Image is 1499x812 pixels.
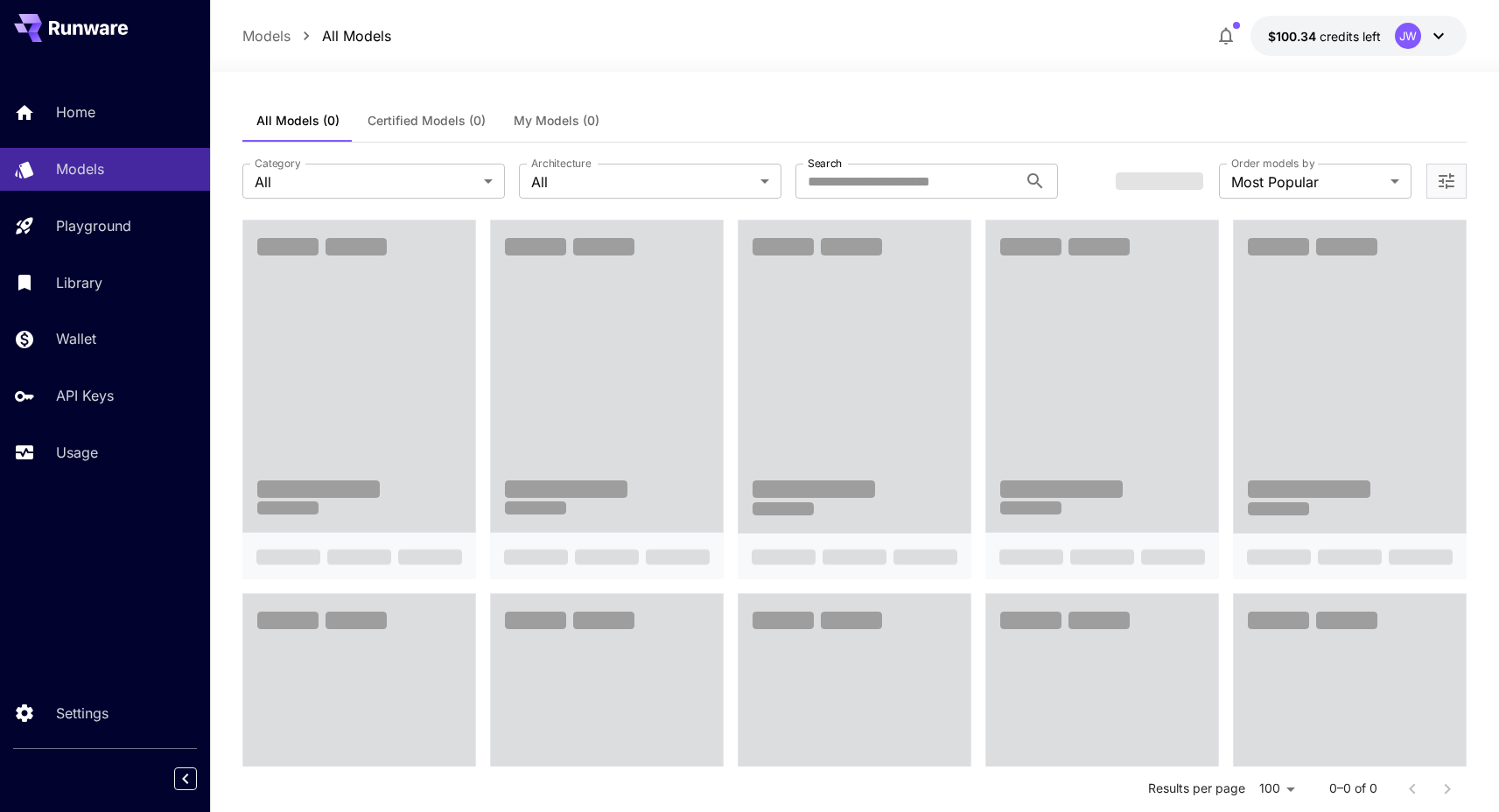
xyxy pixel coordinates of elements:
[368,113,486,129] span: Certified Models (0)
[1231,171,1383,192] span: Most Popular
[56,385,114,406] p: API Keys
[1148,780,1245,798] p: Results per page
[242,25,291,46] a: Models
[1436,171,1457,192] button: Open more filters
[56,703,109,724] p: Settings
[531,171,753,192] span: All
[1268,27,1381,45] div: $100.33828
[256,113,340,129] span: All Models (0)
[1231,156,1314,171] label: Order models by
[187,763,210,794] div: Collapse sidebar
[242,25,391,46] nav: breadcrumb
[1320,29,1381,44] span: credits left
[56,101,95,122] p: Home
[174,767,197,790] button: Collapse sidebar
[808,156,842,171] label: Search
[514,113,599,129] span: My Models (0)
[56,328,96,349] p: Wallet
[255,171,477,192] span: All
[56,272,102,293] p: Library
[1250,16,1467,56] button: $100.33828JW
[56,215,131,236] p: Playground
[255,156,301,171] label: Category
[322,25,391,46] a: All Models
[1329,780,1377,798] p: 0–0 of 0
[1252,776,1301,801] div: 100
[531,156,591,171] label: Architecture
[1395,23,1421,49] div: JW
[56,158,104,179] p: Models
[56,442,98,463] p: Usage
[1268,29,1320,44] span: $100.34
